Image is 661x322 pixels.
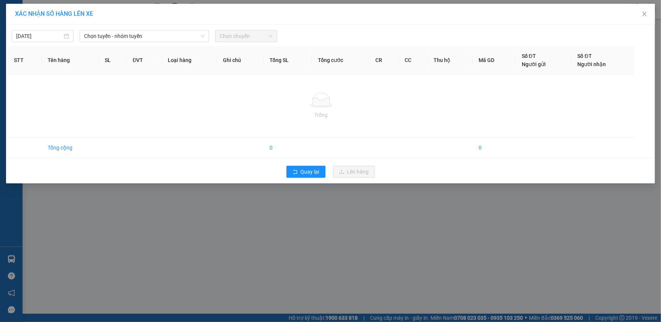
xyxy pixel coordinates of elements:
span: XÁC NHẬN SỐ HÀNG LÊN XE [15,10,93,17]
span: Chọn chuyến [220,30,273,42]
span: Quay lại [301,168,319,176]
button: uploadLên hàng [333,166,375,178]
td: 0 [473,138,516,158]
span: Chọn tuyến - nhóm tuyến [84,30,205,42]
th: ĐVT [126,46,161,75]
th: SL [99,46,126,75]
th: CR [369,46,399,75]
th: Ghi chú [217,46,263,75]
button: rollbackQuay lại [286,166,325,178]
span: Số ĐT [578,53,592,59]
span: Người gửi [522,61,546,67]
th: Mã GD [473,46,516,75]
th: Tổng cước [312,46,370,75]
td: Tổng cộng [42,138,99,158]
span: rollback [292,169,298,175]
th: Tên hàng [42,46,99,75]
th: Thu hộ [428,46,473,75]
span: down [200,34,205,38]
div: Trống [14,111,628,119]
span: close [641,11,647,17]
th: Loại hàng [162,46,217,75]
td: 0 [263,138,312,158]
button: Close [634,4,655,25]
th: CC [399,46,428,75]
th: STT [8,46,42,75]
th: Tổng SL [263,46,312,75]
input: 12/09/2025 [16,32,62,40]
span: Người nhận [578,61,606,67]
span: Số ĐT [522,53,536,59]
